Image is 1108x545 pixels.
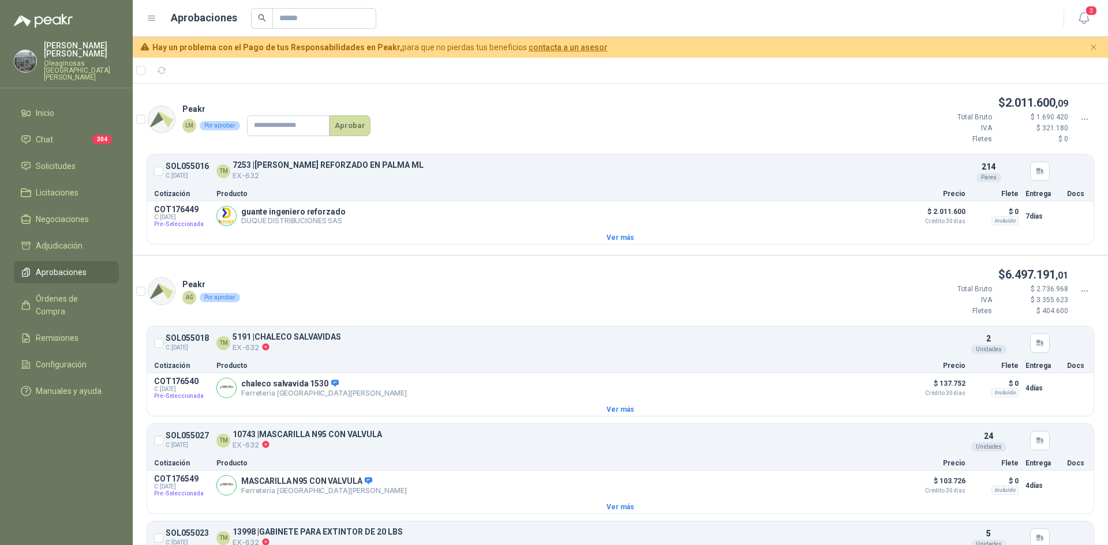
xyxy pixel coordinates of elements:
[166,431,209,440] p: SOL055027
[36,213,89,225] span: Negociaciones
[171,10,237,26] h1: Aprobaciones
[147,403,1094,416] button: Ver más
[1085,5,1098,16] span: 3
[216,531,230,545] div: TM
[36,186,78,199] span: Licitaciones
[923,284,992,295] p: Total Bruto
[971,442,1006,452] div: Unidades
[1055,270,1068,281] span: ,01
[986,527,991,540] p: 5
[1073,8,1094,29] button: 3
[154,460,209,467] p: Cotización
[233,439,382,451] p: EX-632
[241,486,407,495] p: Ferretería [GEOGRAPHIC_DATA][PERSON_NAME]
[36,332,78,344] span: Remisiones
[1067,362,1087,369] p: Docs
[147,231,1094,244] button: Ver más
[147,501,1094,513] button: Ver más
[908,474,965,494] p: $ 103.726
[999,295,1068,306] p: $ 3.355.623
[166,343,209,352] span: C: [DATE]
[908,362,965,369] p: Precio
[971,345,1006,354] div: Unidades
[233,528,403,536] p: 13998 | GABINETE PARA EXTINTOR DE 20 LBS
[154,393,209,400] span: Pre-Seleccionada
[999,112,1068,123] p: $ 1.690.420
[216,336,230,350] div: TM
[991,486,1019,495] div: Incluido
[148,106,175,133] img: Company Logo
[923,94,1068,112] p: $
[44,60,119,81] p: Oleaginosas [GEOGRAPHIC_DATA][PERSON_NAME]
[154,214,209,221] span: C: [DATE]
[216,190,901,197] p: Producto
[1005,96,1068,110] span: 2.011.600
[216,164,230,178] div: TM
[972,190,1019,197] p: Flete
[166,441,209,450] span: C: [DATE]
[241,476,407,487] p: MASCARILLA N95 CON VALVULA
[241,216,345,225] p: DUQUE DISTRIBUCIONES SAS
[972,205,1019,219] p: $ 0
[14,14,73,28] img: Logo peakr
[241,207,345,216] p: guante ingeniero reforzado
[908,205,965,224] p: $ 2.011.600
[182,119,196,133] div: LM
[92,135,112,144] span: 304
[200,293,240,302] div: Por aprobar
[216,460,901,467] p: Producto
[1087,40,1101,55] button: Cerrar
[182,291,196,305] div: AG
[14,155,119,177] a: Solicitudes
[233,333,341,341] p: 5191 | CHALECO SALVAVIDAS
[36,385,102,397] span: Manuales y ayuda
[972,474,1019,488] p: $ 0
[999,284,1068,295] p: $ 2.736.968
[984,430,993,442] p: 24
[1055,98,1068,109] span: ,09
[200,121,240,130] div: Por aprobar
[154,221,209,228] span: Pre-Seleccionada
[154,377,209,386] p: COT176540
[14,50,36,72] img: Company Logo
[216,434,230,448] div: TM
[148,278,175,305] img: Company Logo
[216,362,901,369] p: Producto
[233,170,424,182] p: EX-632
[14,327,119,349] a: Remisiones
[36,292,108,318] span: Órdenes de Compra
[908,190,965,197] p: Precio
[999,306,1068,317] p: $ 404.600
[14,102,119,124] a: Inicio
[36,133,53,146] span: Chat
[999,123,1068,134] p: $ 321.180
[923,123,992,134] p: IVA
[923,306,992,317] p: Fletes
[529,43,608,52] a: contacta a un asesor
[152,41,608,54] span: para que no pierdas tus beneficios
[908,460,965,467] p: Precio
[154,205,209,214] p: COT176449
[972,460,1019,467] p: Flete
[152,43,402,52] b: Hay un problema con el Pago de tus Responsabilidades en Peakr,
[991,216,1019,225] div: Incluido
[166,162,209,171] p: SOL055016
[923,295,992,306] p: IVA
[982,160,995,173] p: 214
[14,129,119,151] a: Chat304
[14,182,119,204] a: Licitaciones
[972,377,1019,390] p: $ 0
[258,14,266,22] span: search
[1067,460,1087,467] p: Docs
[44,42,119,58] p: [PERSON_NAME] [PERSON_NAME]
[14,354,119,375] a: Configuración
[154,190,209,197] p: Cotización
[182,278,244,291] p: Peakr
[999,134,1068,145] p: $ 0
[1025,381,1060,395] p: 4 días
[14,380,119,402] a: Manuales y ayuda
[14,208,119,230] a: Negociaciones
[991,388,1019,397] div: Incluido
[241,389,407,397] p: Ferretería [GEOGRAPHIC_DATA][PERSON_NAME]
[36,358,87,371] span: Configuración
